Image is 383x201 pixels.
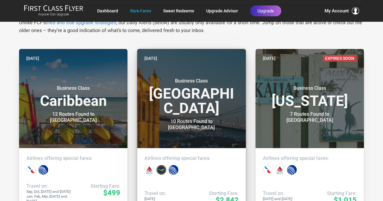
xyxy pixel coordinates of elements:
h4: Airlines offering special fares: [144,155,238,161]
div: 12 Routes Found to [GEOGRAPHIC_DATA] [35,111,111,123]
div: United [169,165,178,175]
h4: Airlines offering special fares: [26,155,120,161]
h3: [GEOGRAPHIC_DATA] [144,78,238,115]
a: Upgrade Advisor [206,5,238,16]
time: [DATE] [144,55,157,62]
small: Anyone Can Upgrade [24,12,83,17]
div: Delta Airlines [275,165,285,175]
div: 7 Routes Found to [GEOGRAPHIC_DATA] [272,111,348,123]
small: Business Class [272,85,348,91]
div: 10 Routes Found to [GEOGRAPHIC_DATA] [154,118,229,131]
button: My Account [325,7,359,15]
a: Upgrade [250,5,281,16]
a: tried and true upgrade strategies [46,20,116,25]
a: Sweet Redeems [163,5,194,16]
small: Business Class [35,85,111,91]
h3: [US_STATE] [263,85,357,108]
a: Rare Fares [130,5,151,16]
h4: Airlines offering special fares: [263,155,357,161]
p: Unlike FCF’s , our Daily Alerts (below) are usually only available for a short time. Jump on thos... [19,19,364,34]
div: American Airlines [26,165,36,175]
span: Expires Soon [323,55,357,62]
span: My Account [325,7,349,15]
time: [DATE] [26,55,39,62]
div: American Airlines [263,165,272,175]
a: Dashboard [97,5,118,16]
small: Business Class [154,78,229,84]
img: First Class Flyer [24,5,83,11]
div: United [38,165,48,175]
a: First Class FlyerAnyone Can Upgrade [24,5,83,17]
div: United [287,165,297,175]
time: [DATE] [263,55,276,62]
div: Delta Airlines [144,165,154,175]
div: Lufthansa [157,165,166,175]
h3: Caribbean [26,85,120,108]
